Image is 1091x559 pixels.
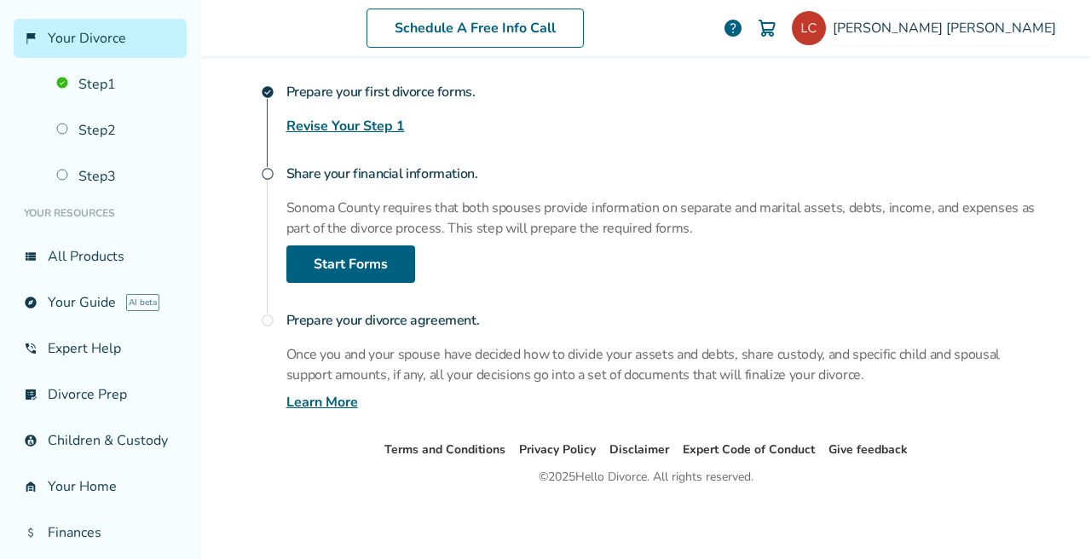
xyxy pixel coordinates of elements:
[286,245,415,283] a: Start Forms
[286,75,1042,109] h4: Prepare your first divorce forms.
[46,111,187,150] a: Step2
[286,116,405,136] a: Revise Your Step 1
[14,467,187,506] a: garage_homeYour Home
[24,342,38,355] span: phone_in_talk
[609,440,669,460] li: Disclaimer
[384,441,505,458] a: Terms and Conditions
[24,388,38,401] span: list_alt_check
[24,250,38,263] span: view_list
[14,329,187,368] a: phone_in_talkExpert Help
[14,513,187,552] a: attach_moneyFinances
[14,19,187,58] a: flag_2Your Divorce
[539,467,753,487] div: © 2025 Hello Divorce. All rights reserved.
[286,344,1042,385] p: Once you and your spouse have decided how to divide your assets and debts, share custody, and spe...
[1006,477,1091,559] iframe: Chat Widget
[828,440,908,460] li: Give feedback
[14,237,187,276] a: view_listAll Products
[46,157,187,196] a: Step3
[14,283,187,322] a: exploreYour GuideAI beta
[757,18,777,38] img: Cart
[286,303,1042,337] h4: Prepare your divorce agreement.
[14,421,187,460] a: account_childChildren & Custody
[286,157,1042,191] h4: Share your financial information.
[24,32,38,45] span: flag_2
[683,441,815,458] a: Expert Code of Conduct
[261,167,274,181] span: radio_button_unchecked
[46,65,187,104] a: Step1
[14,375,187,414] a: list_alt_checkDivorce Prep
[24,296,38,309] span: explore
[24,480,38,493] span: garage_home
[833,19,1063,37] span: [PERSON_NAME] [PERSON_NAME]
[261,314,274,327] span: radio_button_unchecked
[24,526,38,539] span: attach_money
[14,196,187,230] li: Your Resources
[723,18,743,38] a: help
[792,11,826,45] img: mfetterly17@gmail.com
[126,294,159,311] span: AI beta
[24,434,38,447] span: account_child
[367,9,584,48] a: Schedule A Free Info Call
[48,29,126,48] span: Your Divorce
[286,392,358,412] a: Learn More
[286,198,1042,239] p: Sonoma County requires that both spouses provide information on separate and marital assets, debt...
[261,85,274,99] span: check_circle
[519,441,596,458] a: Privacy Policy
